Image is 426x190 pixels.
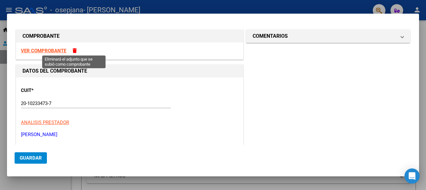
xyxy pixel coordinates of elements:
span: ANALISIS PRESTADOR [21,120,69,125]
h1: COMENTARIOS [253,32,288,40]
button: Guardar [15,152,47,164]
a: VER COMPROBANTE [21,48,66,54]
span: Guardar [20,155,42,161]
div: Open Intercom Messenger [404,168,420,184]
p: CUIT [21,87,86,94]
strong: COMPROBANTE [23,33,60,39]
mat-expansion-panel-header: COMENTARIOS [246,30,410,43]
strong: DATOS DEL COMPROBANTE [23,68,87,74]
p: [PERSON_NAME] [21,131,238,138]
